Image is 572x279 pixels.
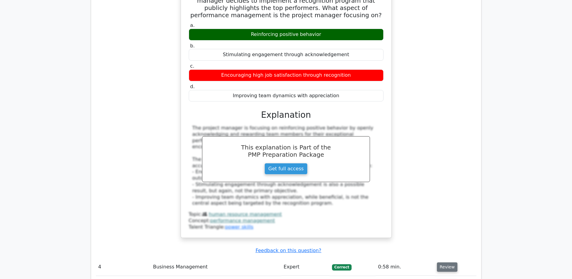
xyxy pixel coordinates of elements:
[190,43,195,49] span: b.
[192,110,380,120] h3: Explanation
[437,262,457,272] button: Review
[189,49,384,61] div: Stimulating engagement through acknowledgement
[190,63,194,69] span: c.
[209,211,282,217] a: human resource management
[281,258,330,276] td: Expert
[190,22,195,28] span: a.
[96,258,151,276] td: 4
[192,125,380,207] div: The project manager is focusing on reinforcing positive behavior by openly acknowledging and rewa...
[210,218,275,223] a: performance management
[332,264,352,270] span: Correct
[190,84,195,89] span: d.
[150,258,281,276] td: Business Management
[189,90,384,102] div: Improving team dynamics with appreciation
[189,211,384,230] div: Talent Triangle:
[189,211,384,218] div: Topic:
[225,224,253,230] a: power skills
[255,248,321,253] a: Feedback on this question?
[264,163,308,175] a: Get full access
[189,29,384,40] div: Reinforcing positive behavior
[189,69,384,81] div: Encouraging high job satisfaction through recognition
[189,218,384,224] div: Concept:
[376,258,435,276] td: 0:58 min.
